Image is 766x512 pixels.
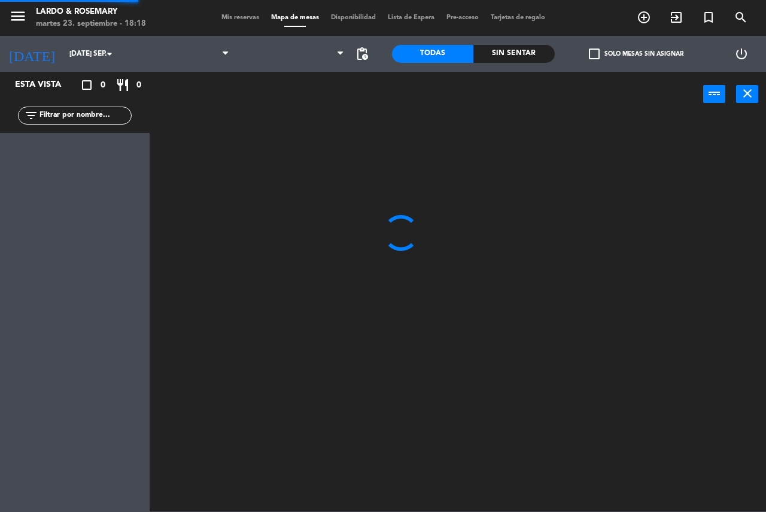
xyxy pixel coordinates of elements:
i: close [740,86,755,101]
i: power_input [707,86,722,101]
div: Todas [392,45,473,63]
label: Solo mesas sin asignar [589,49,683,59]
span: check_box_outline_blank [589,49,600,59]
div: Sin sentar [473,45,555,63]
span: Mapa de mesas [265,14,325,21]
span: Pre-acceso [440,14,485,21]
i: add_circle_outline [637,10,651,25]
i: arrow_drop_down [102,47,117,61]
span: Tarjetas de regalo [485,14,551,21]
i: search [734,10,748,25]
span: Lista de Espera [382,14,440,21]
div: martes 23. septiembre - 18:18 [36,18,146,30]
i: exit_to_app [669,10,683,25]
span: 0 [101,78,105,92]
span: Mis reservas [215,14,265,21]
div: Lardo & Rosemary [36,6,146,18]
button: menu [9,7,27,29]
i: crop_square [80,78,94,92]
div: Esta vista [6,78,86,92]
i: power_settings_new [734,47,749,61]
button: power_input [703,85,725,103]
span: Disponibilidad [325,14,382,21]
span: 0 [136,78,141,92]
i: restaurant [115,78,130,92]
input: Filtrar por nombre... [38,109,131,122]
i: filter_list [24,108,38,123]
span: pending_actions [355,47,369,61]
i: menu [9,7,27,25]
i: turned_in_not [701,10,716,25]
button: close [736,85,758,103]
